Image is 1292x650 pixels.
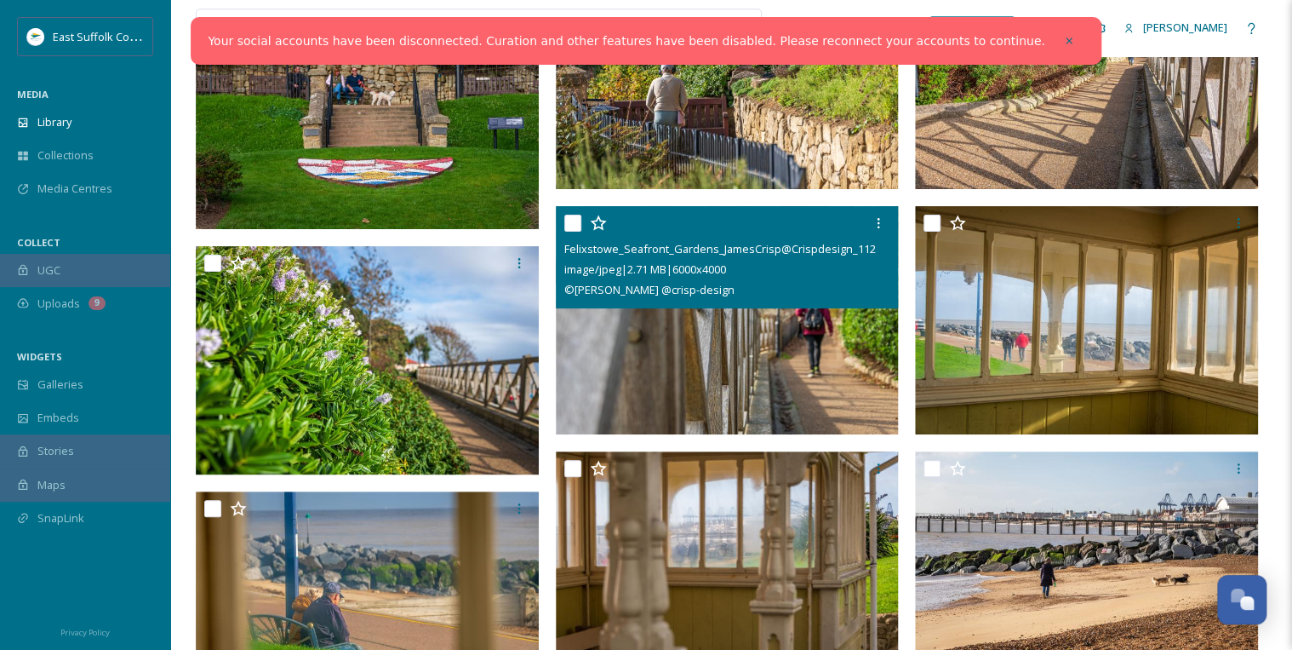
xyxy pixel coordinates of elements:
a: Your social accounts have been disconnected. Curation and other features have been disabled. Plea... [208,32,1044,50]
button: Open Chat [1217,575,1266,624]
img: Felixstowe_Seafront_Gardens_JamesCrisp@Crispdesign_1124 (6).jpg [915,206,1258,435]
img: ESC%20Logo.png [27,28,44,45]
span: image/jpeg | 2.71 MB | 6000 x 4000 [564,262,726,277]
span: Embeds [37,410,79,426]
span: East Suffolk Council [53,28,153,44]
div: 9 [89,296,106,310]
a: View all files [653,11,752,44]
a: [PERSON_NAME] [1115,11,1236,44]
span: Privacy Policy [60,627,110,638]
span: Stories [37,443,74,459]
span: [PERSON_NAME] [1143,20,1227,35]
span: Library [37,114,71,130]
span: Media Centres [37,181,112,197]
span: Felixstowe_Seafront_Gardens_JamesCrisp@Crispdesign_1124 (10).jpg [564,240,920,256]
span: Uploads [37,296,80,312]
span: © [PERSON_NAME] @crisp-design [564,282,735,297]
input: Search your library [236,9,592,47]
a: What's New [929,16,1015,40]
span: UGC [37,262,60,279]
span: Collections [37,147,94,164]
span: Galleries [37,377,83,393]
span: Maps [37,477,66,493]
span: MEDIA [17,88,49,101]
img: Felixstowe_Seafront_Gardens_JamesCrisp@Crispdesign_1124 (10).jpg [556,206,899,435]
span: SnapLink [37,510,84,526]
span: COLLECT [17,236,60,249]
a: Privacy Policy [60,621,110,641]
span: WIDGETS [17,350,62,363]
img: Felixstowe_Seafront_Gardens_JamesCrisp@Crispdesign_1124 (5).jpg [196,246,539,475]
